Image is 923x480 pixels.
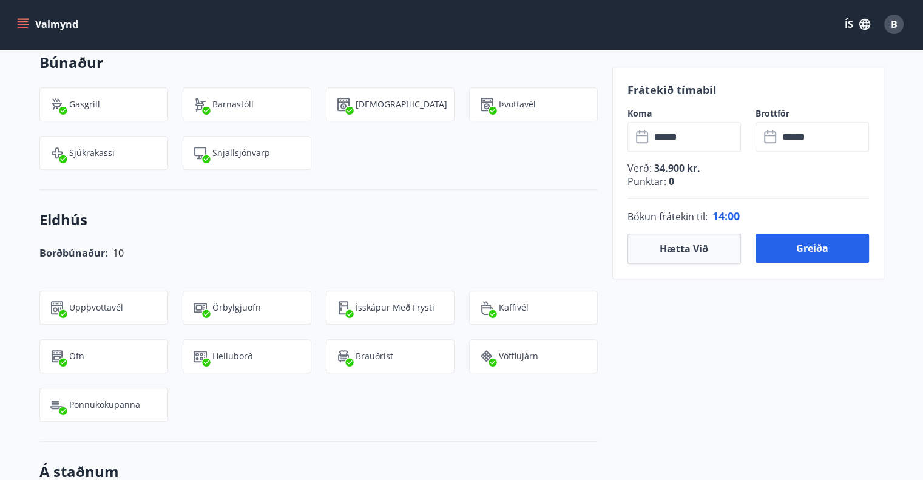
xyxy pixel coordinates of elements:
img: hddCLTAnxqFUMr1fxmbGG8zWilo2syolR0f9UjPn.svg [336,97,351,112]
p: Snjallsjónvarp [212,147,270,159]
img: iD5lXcpCL53JGFiihL3Wnkq7U1vibrYjvSU81JPM.svg [50,397,64,412]
img: CeBo16TNt2DMwKWDoQVkwc0rPfUARCXLnVWH1QgS.svg [336,300,351,315]
span: Borðbúnaður: [39,246,108,260]
p: [DEMOGRAPHIC_DATA] [356,98,447,110]
img: NBJ2XHQorT73l9qKF8jKUL2yrxBdPsbwCKRxvuNn.svg [50,146,64,160]
img: FrGHLVeK8D3OYtMegqJZM0RCPrnOPaonvBxDmyu0.svg [193,146,208,160]
p: Ofn [69,350,84,362]
p: Kaffivél [499,302,529,314]
h3: Búnaður [39,52,598,73]
p: Ísskápur með frysti [356,302,434,314]
img: YAuCf2RVBoxcWDOxEIXE9JF7kzGP1ekdDd7KNrAY.svg [479,300,494,315]
button: menu [15,13,83,35]
label: Brottför [756,107,869,120]
p: Uppþvottavél [69,302,123,314]
p: Örbylgjuofn [212,302,261,314]
img: ro1VYixuww4Qdd7lsw8J65QhOwJZ1j2DOUyXo3Mt.svg [193,97,208,112]
h6: 10 [113,245,124,262]
p: Punktar : [627,175,869,188]
span: 0 [666,175,674,188]
h3: Eldhús [39,209,598,230]
span: 34.900 kr. [652,161,700,175]
p: Pönnukökupanna [69,399,140,411]
p: Þvottavél [499,98,536,110]
p: Frátekið tímabil [627,82,869,98]
p: Verð : [627,161,869,175]
span: 00 [728,209,740,223]
p: Gasgrill [69,98,100,110]
button: Greiða [756,234,869,263]
span: B [891,18,898,31]
p: Vöfflujárn [499,350,538,362]
img: eXskhI6PfzAYYayp6aE5zL2Gyf34kDYkAHzo7Blm.svg [336,349,351,363]
button: Hætta við [627,234,741,264]
img: ZXjrS3QKesehq6nQAPjaRuRTI364z8ohTALB4wBr.svg [50,97,64,112]
img: 9R1hYb2mT2cBJz2TGv4EKaumi4SmHMVDNXcQ7C8P.svg [193,349,208,363]
img: 7hj2GulIrg6h11dFIpsIzg8Ak2vZaScVwTihwv8g.svg [50,300,64,315]
img: WhzojLTXTmGNzu0iQ37bh4OB8HAJRP8FBs0dzKJK.svg [193,300,208,315]
span: Bókun frátekin til : [627,209,708,224]
img: zPVQBp9blEdIFer1EsEXGkdLSf6HnpjwYpytJsbc.svg [50,349,64,363]
p: Sjúkrakassi [69,147,115,159]
p: Helluborð [212,350,252,362]
button: B [879,10,908,39]
img: I6yc7n08mHczeLw8NTcFixl2JUhVGZy2Gh8TEZ9K.svg [479,349,494,363]
label: Koma [627,107,741,120]
span: 14 : [712,209,728,223]
p: Brauðrist [356,350,393,362]
button: ÍS [838,13,877,35]
p: Barnastóll [212,98,254,110]
img: Dl16BY4EX9PAW649lg1C3oBuIaAsR6QVDQBO2cTm.svg [479,97,494,112]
